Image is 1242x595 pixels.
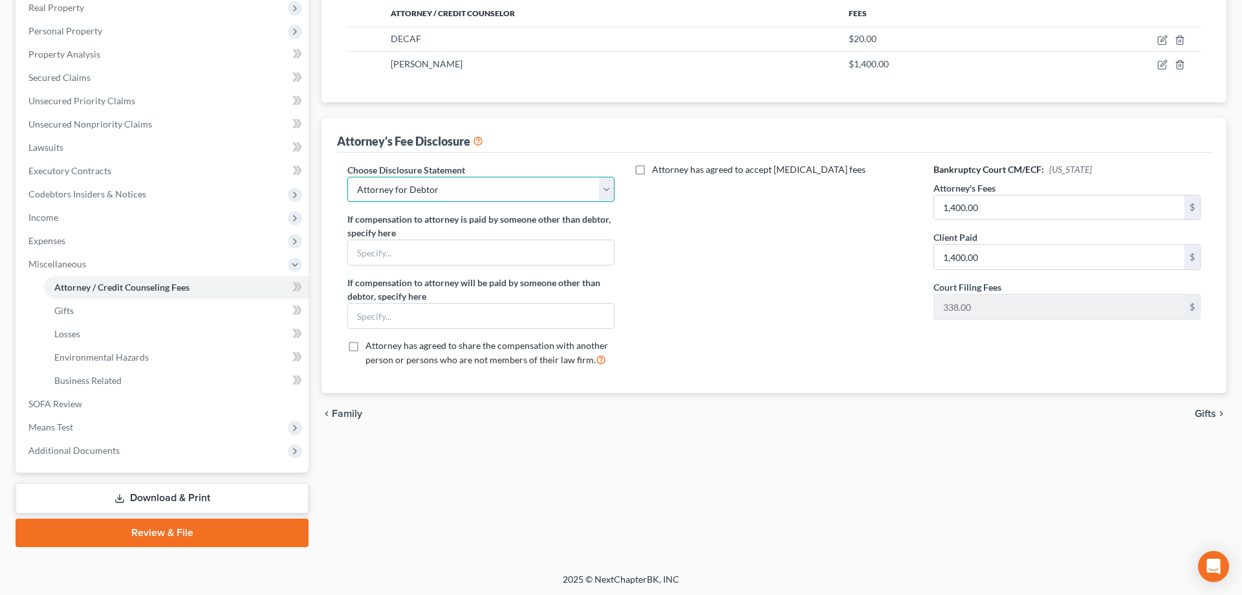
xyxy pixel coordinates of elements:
[28,2,84,13] span: Real Property
[44,299,309,322] a: Gifts
[1184,295,1200,319] div: $
[849,8,867,18] span: Fees
[18,43,309,66] a: Property Analysis
[1184,245,1200,269] div: $
[28,445,120,456] span: Additional Documents
[44,346,309,369] a: Environmental Hazards
[18,159,309,183] a: Executory Contracts
[1184,196,1200,220] div: $
[934,245,1184,269] input: 0.00
[16,519,309,547] a: Review & File
[18,66,309,89] a: Secured Claims
[54,375,122,386] span: Business Related
[934,196,1184,220] input: 0.00
[28,72,91,83] span: Secured Claims
[44,369,309,392] a: Business Related
[347,163,465,177] label: Choose Disclosure Statement
[391,33,421,44] span: DECAF
[28,118,152,129] span: Unsecured Nonpriority Claims
[348,240,614,265] input: Specify...
[18,136,309,159] a: Lawsuits
[28,212,58,223] span: Income
[54,305,74,316] span: Gifts
[28,95,135,106] span: Unsecured Priority Claims
[16,483,309,513] a: Download & Print
[347,212,615,240] label: If compensation to attorney is paid by someone other than debtor, specify here
[391,58,463,69] span: [PERSON_NAME]
[44,276,309,299] a: Attorney / Credit Counseling Fees
[54,282,190,293] span: Attorney / Credit Counseling Fees
[321,409,362,419] button: chevron_left Family
[28,142,63,153] span: Lawsuits
[54,328,80,339] span: Losses
[849,58,889,69] span: $1,400.00
[28,398,82,409] span: SOFA Review
[321,409,332,419] i: chevron_left
[18,392,309,416] a: SOFA Review
[28,188,146,199] span: Codebtors Insiders & Notices
[365,340,608,365] span: Attorney has agreed to share the compensation with another person or persons who are not members ...
[347,276,615,303] label: If compensation to attorney will be paid by someone other than debtor, specify here
[337,133,483,149] div: Attorney's Fee Disclosure
[44,322,309,346] a: Losses
[28,165,111,176] span: Executory Contracts
[1198,551,1229,582] div: Open Intercom Messenger
[1216,409,1226,419] i: chevron_right
[28,421,73,432] span: Means Test
[18,113,309,136] a: Unsecured Nonpriority Claims
[849,33,877,44] span: $20.00
[28,258,86,269] span: Miscellaneous
[1195,409,1216,419] span: Gifts
[391,8,515,18] span: Attorney / Credit Counselor
[28,25,102,36] span: Personal Property
[933,280,1001,294] label: Court Filing Fees
[54,352,149,363] span: Environmental Hazards
[18,89,309,113] a: Unsecured Priority Claims
[348,304,614,328] input: Specify...
[1049,164,1092,175] span: [US_STATE]
[28,235,65,246] span: Expenses
[933,163,1201,176] h6: Bankruptcy Court CM/ECF:
[652,164,866,175] span: Attorney has agreed to accept [MEDICAL_DATA] fees
[933,230,977,244] label: Client Paid
[332,409,362,419] span: Family
[1195,409,1226,419] button: Gifts chevron_right
[28,49,100,60] span: Property Analysis
[934,295,1184,319] input: 0.00
[933,181,996,195] label: Attorney's Fees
